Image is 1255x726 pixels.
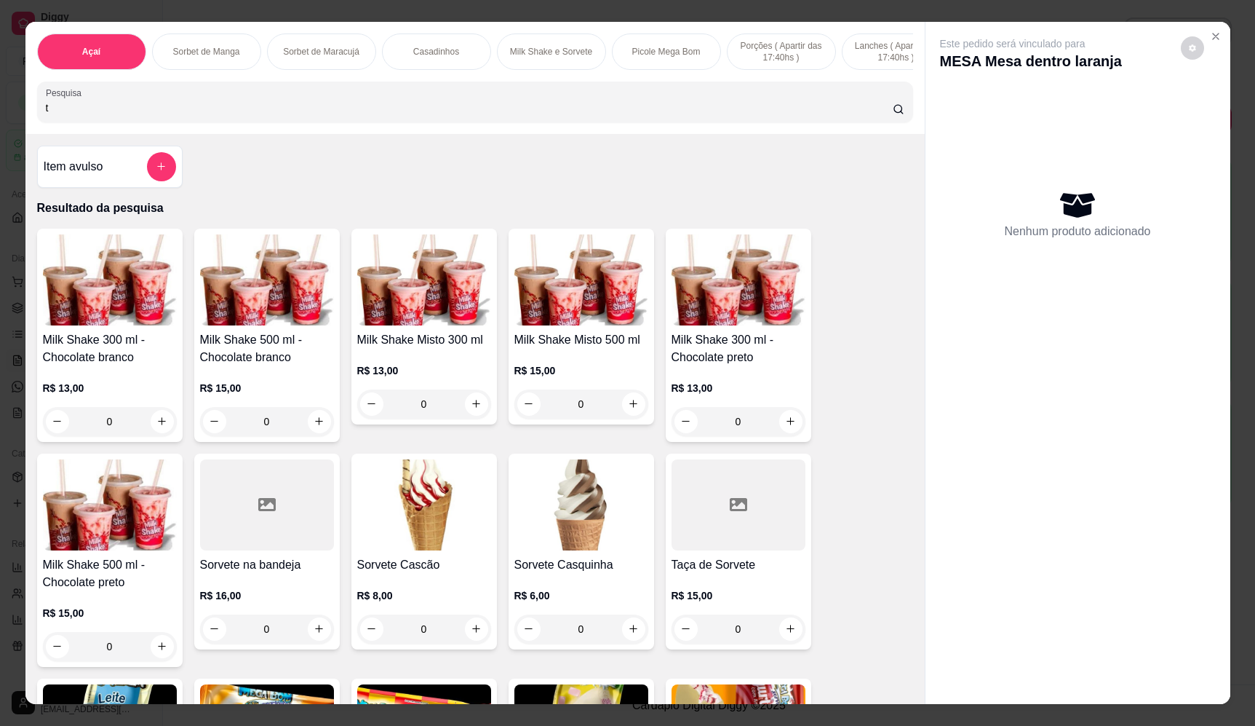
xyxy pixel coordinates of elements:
[43,459,177,551] img: product-image
[1181,36,1204,60] button: decrease-product-quantity
[43,234,177,325] img: product-image
[514,556,648,574] h4: Sorvete Casquinha
[672,556,805,574] h4: Taça de Sorvete
[46,100,893,115] input: Pesquisa
[672,381,805,395] p: R$ 13,00
[1204,25,1227,48] button: Close
[357,459,491,551] img: product-image
[413,46,459,58] p: Casadinhos
[514,588,648,603] p: R$ 6,00
[940,36,1122,51] p: Este pedido será vinculado para
[1004,223,1150,240] p: Nenhum produto adicionado
[739,40,824,63] p: Porções ( Apartir das 17:40hs )
[672,234,805,325] img: product-image
[672,331,805,366] h4: Milk Shake 300 ml - Chocolate preto
[43,556,177,591] h4: Milk Shake 500 ml - Chocolate preto
[82,46,100,58] p: Açaí
[44,158,103,175] h4: Item avulso
[200,234,334,325] img: product-image
[357,556,491,574] h4: Sorvete Cascão
[200,381,334,395] p: R$ 15,00
[37,200,913,217] p: Resultado da pesquisa
[510,46,592,58] p: Milk Shake e Sorvete
[514,363,648,378] p: R$ 15,00
[854,40,939,63] p: Lanches ( Aparitr das 17:40hs )
[172,46,239,58] p: Sorbet de Manga
[514,234,648,325] img: product-image
[200,331,334,366] h4: Milk Shake 500 ml - Chocolate branco
[43,331,177,366] h4: Milk Shake 300 ml - Chocolate branco
[43,606,177,620] p: R$ 15,00
[632,46,700,58] p: Picole Mega Bom
[514,459,648,551] img: product-image
[357,331,491,349] h4: Milk Shake Misto 300 ml
[283,46,359,58] p: Sorbet de Maracujá
[357,234,491,325] img: product-image
[43,381,177,395] p: R$ 13,00
[357,588,491,603] p: R$ 8,00
[514,331,648,349] h4: Milk Shake Misto 500 ml
[357,363,491,378] p: R$ 13,00
[940,51,1122,71] p: MESA Mesa dentro laranja
[200,588,334,603] p: R$ 16,00
[46,87,87,99] label: Pesquisa
[672,588,805,603] p: R$ 15,00
[147,152,176,181] button: add-separate-item
[200,556,334,574] h4: Sorvete na bandeja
